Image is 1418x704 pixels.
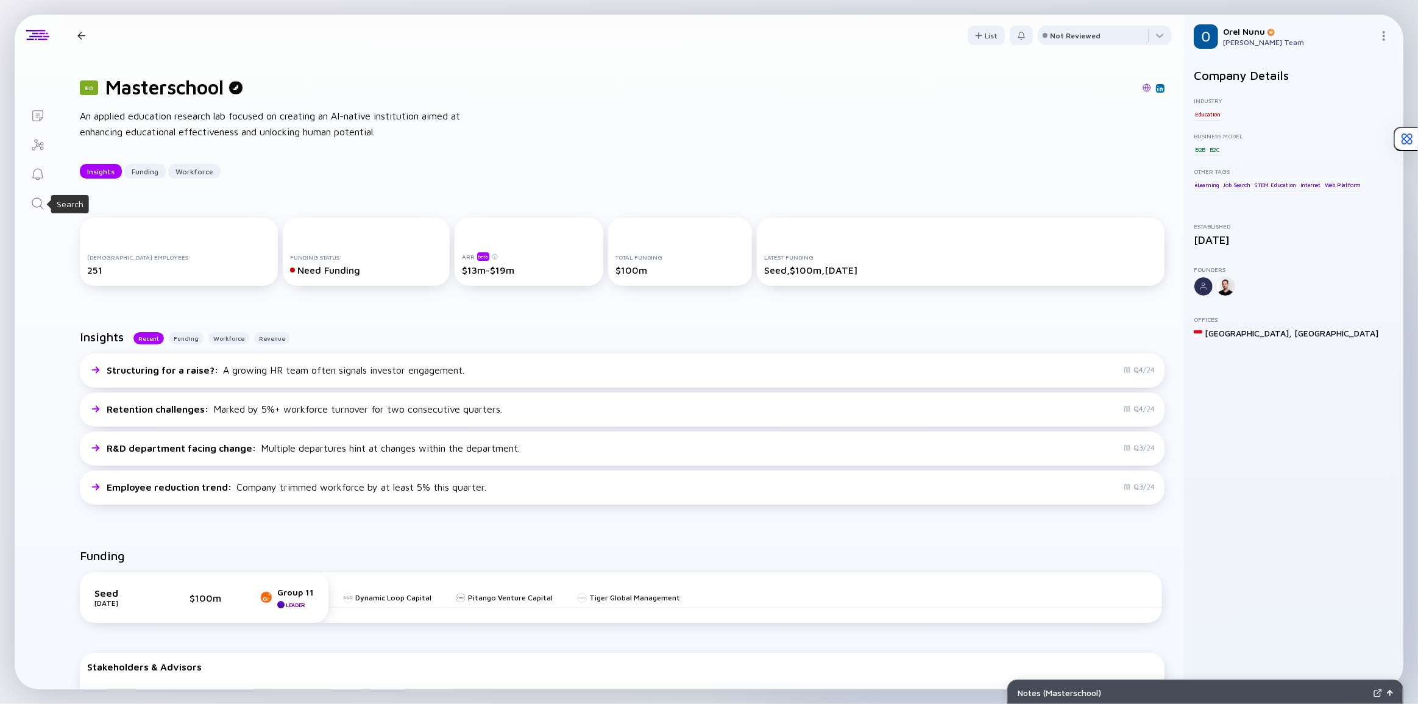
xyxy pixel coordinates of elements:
a: Investor Map [15,129,60,158]
div: beta [477,252,489,261]
h2: Funding [80,549,125,563]
div: Total Funding [615,254,745,261]
div: A growing HR team often signals investor engagement. [107,364,464,375]
div: Q3/24 [1124,482,1155,491]
div: Education [1194,108,1222,120]
div: An applied education research lab focused on creating an AI-native institution aimed at enhancing... [80,108,470,140]
div: Leader [286,602,305,608]
button: Insights [80,164,122,179]
div: Group 11 [277,587,314,597]
div: $13m-$19m [462,265,597,276]
button: Funding [169,332,204,344]
img: Indonesia Flag [1194,329,1202,338]
div: $100m [190,592,226,603]
h2: Insights [80,330,124,344]
div: 251 [87,265,271,276]
a: Group 11Leader [260,587,314,608]
div: Need Funding [290,265,442,276]
span: Structuring for a raise? : [107,364,221,375]
div: Workforce [168,162,221,181]
div: Pitango Venture Capital [468,593,553,602]
span: R&D department facing change : [107,443,258,453]
span: Employee reduction trend : [107,482,234,492]
div: Offices [1194,316,1394,323]
button: Revenue [254,332,290,344]
div: [DATE] [94,599,155,608]
div: Insights [80,162,122,181]
div: Orel Nunu [1223,26,1374,37]
div: Funding Status [290,254,442,261]
div: [GEOGRAPHIC_DATA] , [1205,328,1292,338]
div: Q4/24 [1124,365,1155,374]
div: eLearning [1194,179,1221,191]
button: Workforce [208,332,249,344]
div: [PERSON_NAME] Team [1223,38,1374,47]
button: Workforce [168,164,221,179]
a: Tiger Global Management [577,593,680,602]
div: Established [1194,222,1394,230]
button: Funding [124,164,166,179]
a: Search [15,188,60,217]
div: STEM Education [1253,179,1297,191]
div: Dynamic Loop Capital [355,593,431,602]
div: Multiple departures hint at changes within the department. [107,443,520,453]
div: [DEMOGRAPHIC_DATA] Employees [87,254,271,261]
div: B2B [1194,143,1207,155]
img: Menu [1379,31,1389,41]
button: Recent [133,332,164,344]
h1: Masterschool [105,76,224,99]
div: Q4/24 [1124,404,1155,413]
div: ARR [462,252,597,261]
div: Company trimmed workforce by at least 5% this quarter. [107,482,486,492]
div: [DATE] [1194,233,1394,246]
div: 80 [80,80,98,95]
div: Other Tags [1194,168,1394,175]
a: Pitango Venture Capital [456,593,553,602]
div: Tiger Global Management [589,593,680,602]
div: Industry [1194,97,1394,104]
div: Not Reviewed [1050,31,1101,40]
div: Notes ( Masterschool ) [1018,688,1369,698]
div: Business Model [1194,132,1394,140]
div: B2C [1208,143,1221,155]
div: Marked by 5%+ workforce turnover for two consecutive quarters. [107,404,502,414]
div: $100m [615,265,745,276]
div: Stakeholders & Advisors [87,661,1157,672]
div: [GEOGRAPHIC_DATA] [1294,328,1378,338]
div: Founders [1194,266,1394,273]
a: Reminders [15,158,60,188]
div: Internet [1299,179,1322,191]
img: Expand Notes [1374,689,1382,697]
div: Q3/24 [1124,443,1155,452]
div: Funding [124,162,166,181]
div: Seed [94,588,155,599]
a: Dynamic Loop Capital [343,593,431,602]
div: Seed, $100m, [DATE] [764,265,1157,276]
img: Orel Profile Picture [1194,24,1218,49]
a: Lists [15,100,60,129]
h2: Company Details [1194,68,1394,82]
img: Open Notes [1387,690,1393,696]
div: Job Search [1222,179,1252,191]
img: Masterschool Website [1143,84,1151,92]
img: Masterschool Linkedin Page [1157,85,1163,91]
div: Web Platform [1324,179,1363,191]
span: Retention challenges : [107,404,211,414]
div: Latest Funding [764,254,1157,261]
div: Search [57,198,83,210]
button: List [968,26,1005,45]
